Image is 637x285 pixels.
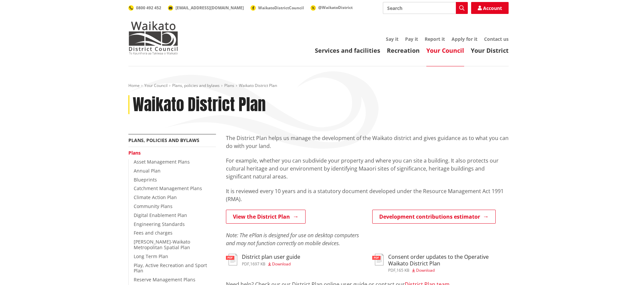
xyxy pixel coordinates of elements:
p: For example, whether you can subdivide your property and where you can site a building. It also p... [226,157,509,180]
span: Download [272,261,291,267]
a: WaikatoDistrictCouncil [250,5,304,11]
a: Recreation [387,46,420,54]
a: Say it [386,36,398,42]
a: Services and facilities [315,46,380,54]
em: Note: The ePlan is designed for use on desktop computers and may not function correctly on mobile... [226,232,359,247]
span: 0800 492 452 [136,5,161,11]
div: , [388,268,509,272]
a: 0800 492 452 [128,5,161,11]
img: Waikato District Council - Te Kaunihera aa Takiwaa o Waikato [128,21,178,54]
div: , [242,262,300,266]
a: [EMAIL_ADDRESS][DOMAIN_NAME] [168,5,244,11]
a: Annual Plan [134,168,161,174]
a: Consent order updates to the Operative Waikato District Plan pdf,165 KB Download [372,254,509,272]
a: Engineering Standards [134,221,185,227]
a: Play, Active Recreation and Sport Plan [134,262,207,274]
span: 165 KB [396,267,409,273]
a: District plan user guide pdf,1697 KB Download [226,254,300,266]
a: Fees and charges [134,230,173,236]
span: pdf [388,267,395,273]
p: It is reviewed every 10 years and is a statutory document developed under the Resource Management... [226,187,509,203]
a: Catchment Management Plans [134,185,202,191]
a: Development contributions estimator [372,210,496,224]
a: Reserve Management Plans [134,276,195,283]
a: Plans, policies and bylaws [172,83,220,88]
a: Contact us [484,36,509,42]
span: 1697 KB [250,261,265,267]
span: [EMAIL_ADDRESS][DOMAIN_NAME] [176,5,244,11]
span: Waikato District Plan [239,83,277,88]
a: Plans [128,150,141,156]
a: @WaikatoDistrict [311,5,353,10]
a: Plans [224,83,234,88]
a: Digital Enablement Plan [134,212,187,218]
a: Report it [425,36,445,42]
a: [PERSON_NAME]-Waikato Metropolitan Spatial Plan [134,239,190,250]
a: Account [471,2,509,14]
img: document-pdf.svg [226,254,237,265]
h3: District plan user guide [242,254,300,260]
a: Long Term Plan [134,253,168,259]
a: Your Council [426,46,464,54]
h1: Waikato District Plan [133,95,266,114]
span: Download [416,267,435,273]
a: Your Council [144,83,168,88]
a: Home [128,83,140,88]
a: Community Plans [134,203,173,209]
input: Search input [383,2,468,14]
span: WaikatoDistrictCouncil [258,5,304,11]
a: Climate Action Plan [134,194,177,200]
a: Apply for it [452,36,477,42]
a: Blueprints [134,177,157,183]
span: @WaikatoDistrict [318,5,353,10]
a: Your District [471,46,509,54]
a: Plans, policies and bylaws [128,137,199,143]
span: pdf [242,261,249,267]
a: Pay it [405,36,418,42]
a: View the District Plan [226,210,306,224]
p: The District Plan helps us manage the development of the Waikato district and gives guidance as t... [226,134,509,150]
a: Asset Management Plans [134,159,190,165]
img: document-pdf.svg [372,254,384,265]
h3: Consent order updates to the Operative Waikato District Plan [388,254,509,266]
nav: breadcrumb [128,83,509,89]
